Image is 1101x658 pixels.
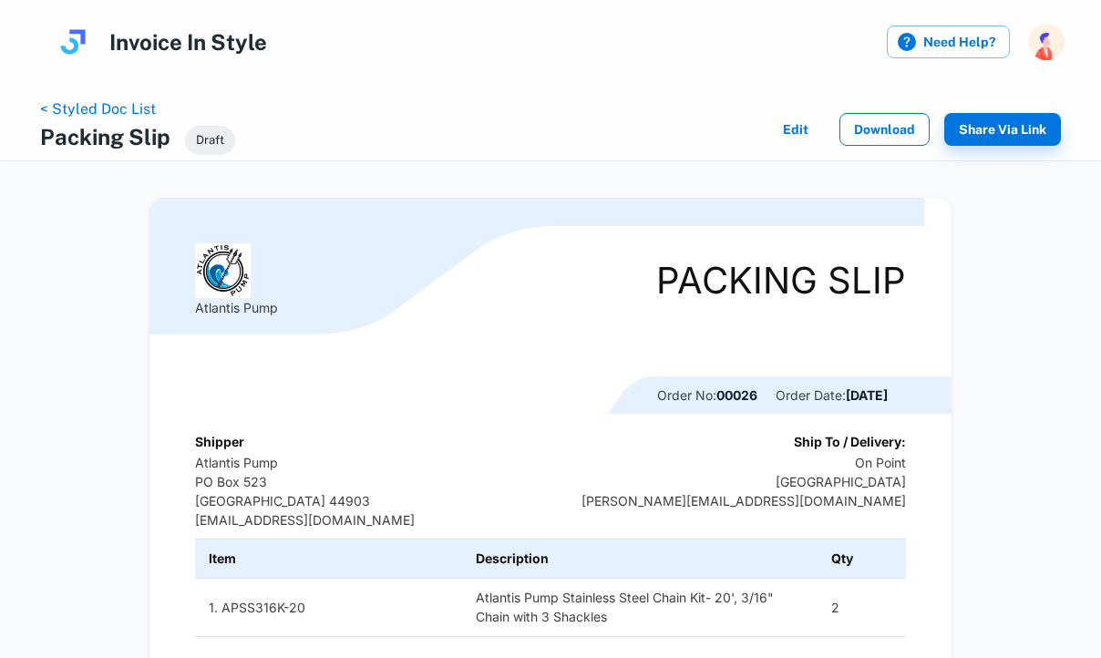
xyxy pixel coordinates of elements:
a: < Styled Doc List [40,100,156,118]
span: Draft [185,131,235,149]
img: photoURL [1028,24,1065,60]
h4: Packing Slip [40,120,170,153]
nav: breadcrumb [40,98,235,120]
button: Share via Link [944,113,1061,146]
th: Description [462,540,818,579]
button: Download [839,113,930,146]
b: Shipper [195,434,244,449]
h4: Invoice In Style [109,26,267,58]
td: Atlantis Pump Stainless Steel Chain Kit- 20', 3/16" Chain with 3 Shackles [462,578,818,636]
b: Ship To / Delivery: [794,434,906,449]
th: Qty [818,540,907,579]
p: Atlantis Pump PO Box 523 [GEOGRAPHIC_DATA] 44903 [EMAIL_ADDRESS][DOMAIN_NAME] [195,453,415,529]
label: Need Help? [887,26,1010,58]
div: Atlantis Pump [195,243,278,317]
img: logo.svg [55,24,91,60]
img: Logo [195,243,251,298]
th: Item [195,540,462,579]
p: On Point [GEOGRAPHIC_DATA] [PERSON_NAME][EMAIL_ADDRESS][DOMAIN_NAME] [581,453,906,510]
td: 2 [818,578,907,636]
td: 1. APSS316K-20 [195,578,462,636]
div: Packing Slip [656,262,906,299]
button: Edit [767,113,825,146]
